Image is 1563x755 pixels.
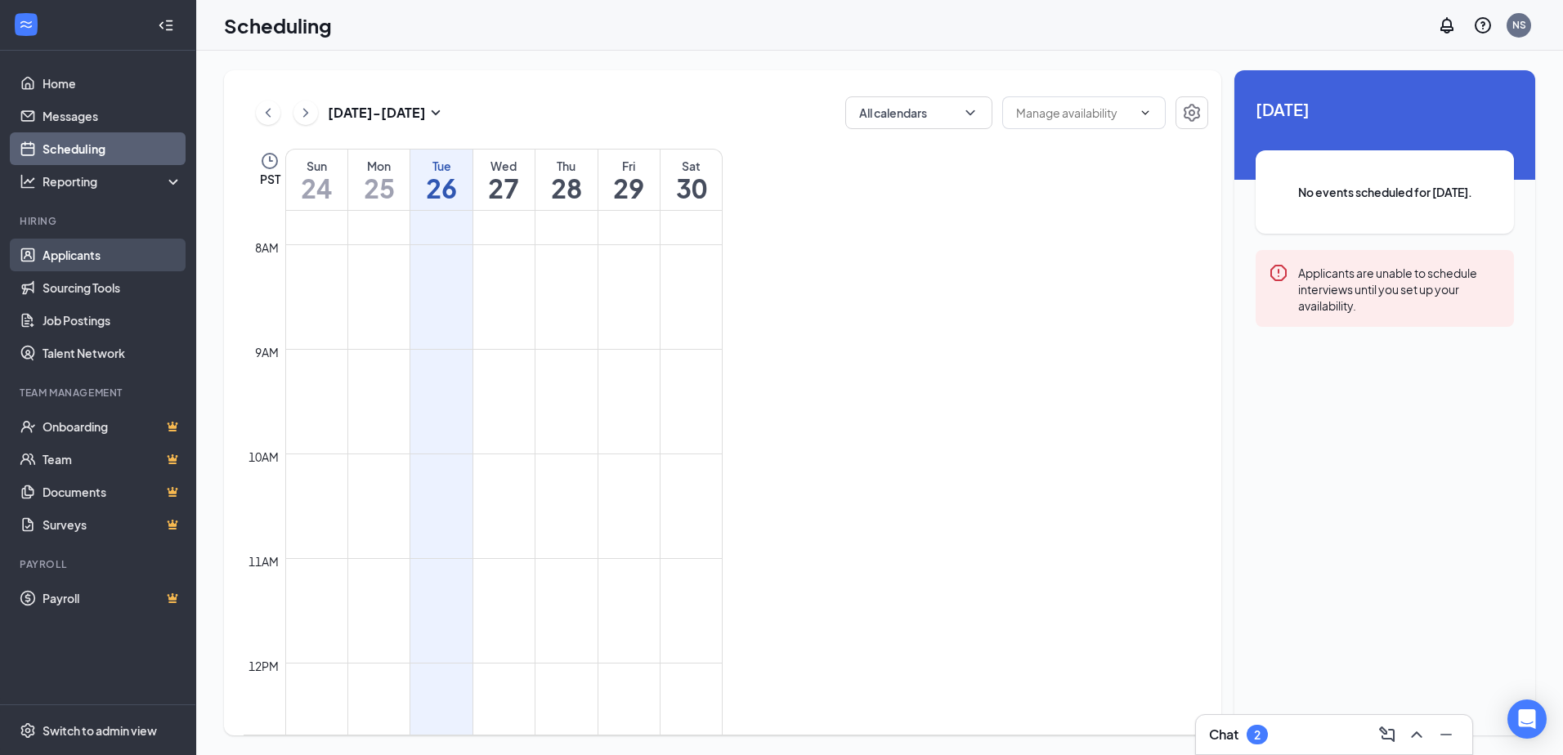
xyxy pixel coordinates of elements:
[1016,104,1132,122] input: Manage availability
[1298,263,1501,314] div: Applicants are unable to schedule interviews until you set up your availability.
[286,174,347,202] h1: 24
[1269,263,1288,283] svg: Error
[20,173,36,190] svg: Analysis
[43,508,182,541] a: SurveysCrown
[256,101,280,125] button: ChevronLeft
[1182,103,1202,123] svg: Settings
[20,557,179,571] div: Payroll
[252,343,282,361] div: 9am
[535,174,597,202] h1: 28
[20,386,179,400] div: Team Management
[1176,96,1208,129] button: Settings
[260,171,280,187] span: PST
[1256,96,1514,122] span: [DATE]
[43,173,183,190] div: Reporting
[410,174,472,202] h1: 26
[598,150,660,210] a: August 29, 2025
[43,443,182,476] a: TeamCrown
[286,158,347,174] div: Sun
[293,101,318,125] button: ChevronRight
[18,16,34,33] svg: WorkstreamLogo
[598,158,660,174] div: Fri
[1377,725,1397,744] svg: ComposeMessage
[43,67,182,100] a: Home
[20,722,36,739] svg: Settings
[1437,16,1457,35] svg: Notifications
[43,337,182,369] a: Talent Network
[598,174,660,202] h1: 29
[1374,721,1400,748] button: ComposeMessage
[1254,728,1261,742] div: 2
[410,158,472,174] div: Tue
[535,158,597,174] div: Thu
[845,96,992,129] button: All calendarsChevronDown
[158,17,174,34] svg: Collapse
[410,150,472,210] a: August 26, 2025
[473,174,535,202] h1: 27
[1507,699,1547,739] div: Open Intercom Messenger
[245,657,282,675] div: 12pm
[43,582,182,614] a: PayrollCrown
[1209,726,1238,744] h3: Chat
[348,174,410,202] h1: 25
[224,11,332,39] h1: Scheduling
[245,552,282,570] div: 11am
[260,103,276,123] svg: ChevronLeft
[348,150,410,210] a: August 25, 2025
[1404,721,1430,748] button: ChevronUp
[348,158,410,174] div: Mon
[473,150,535,210] a: August 27, 2025
[43,722,157,739] div: Switch to admin view
[43,304,182,337] a: Job Postings
[962,105,979,121] svg: ChevronDown
[43,239,182,271] a: Applicants
[426,103,446,123] svg: SmallChevronDown
[1433,721,1459,748] button: Minimize
[245,448,282,466] div: 10am
[252,239,282,257] div: 8am
[43,132,182,165] a: Scheduling
[1139,106,1152,119] svg: ChevronDown
[1436,725,1456,744] svg: Minimize
[298,103,314,123] svg: ChevronRight
[661,150,722,210] a: August 30, 2025
[1407,725,1426,744] svg: ChevronUp
[286,150,347,210] a: August 24, 2025
[535,150,597,210] a: August 28, 2025
[43,476,182,508] a: DocumentsCrown
[43,410,182,443] a: OnboardingCrown
[661,174,722,202] h1: 30
[328,104,426,122] h3: [DATE] - [DATE]
[661,158,722,174] div: Sat
[1473,16,1493,35] svg: QuestionInfo
[260,151,280,171] svg: Clock
[1512,18,1526,32] div: NS
[20,214,179,228] div: Hiring
[473,158,535,174] div: Wed
[1288,183,1481,201] span: No events scheduled for [DATE].
[43,100,182,132] a: Messages
[43,271,182,304] a: Sourcing Tools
